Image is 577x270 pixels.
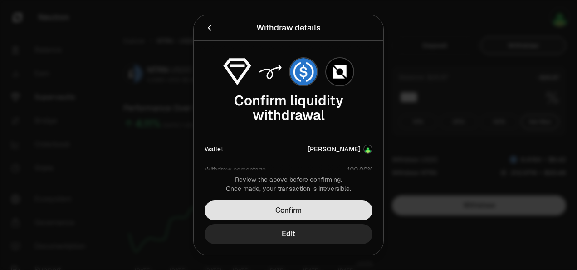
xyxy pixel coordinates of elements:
div: Confirm liquidity withdrawal [205,94,372,123]
img: USDC Logo [290,58,317,85]
div: Wallet [205,145,223,154]
button: Confirm [205,200,372,220]
img: NTRN Logo [326,58,353,85]
button: [PERSON_NAME] [308,145,372,154]
button: Edit [205,224,372,244]
div: Withdraw percentage [205,165,266,174]
div: Withdraw details [256,21,321,34]
div: Review the above before confirming. Once made, your transaction is irreversible. [205,175,372,193]
div: [PERSON_NAME] [308,145,361,154]
img: Account Image [363,145,372,154]
button: Back [205,21,215,34]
